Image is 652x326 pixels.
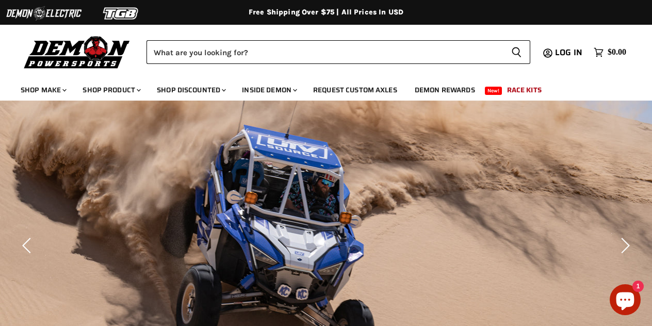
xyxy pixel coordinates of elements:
[607,284,644,318] inbox-online-store-chat: Shopify online store chat
[75,79,147,101] a: Shop Product
[5,4,83,23] img: Demon Electric Logo 2
[13,75,624,101] ul: Main menu
[83,4,160,23] img: TGB Logo 2
[234,79,303,101] a: Inside Demon
[485,87,502,95] span: New!
[21,34,134,70] img: Demon Powersports
[499,79,549,101] a: Race Kits
[305,79,405,101] a: Request Custom Axles
[613,235,634,256] button: Next
[589,45,631,60] a: $0.00
[146,40,503,64] input: Search
[608,47,626,57] span: $0.00
[18,235,39,256] button: Previous
[407,79,483,101] a: Demon Rewards
[149,79,232,101] a: Shop Discounted
[503,40,530,64] button: Search
[555,46,582,59] span: Log in
[13,79,73,101] a: Shop Make
[550,48,589,57] a: Log in
[146,40,530,64] form: Product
